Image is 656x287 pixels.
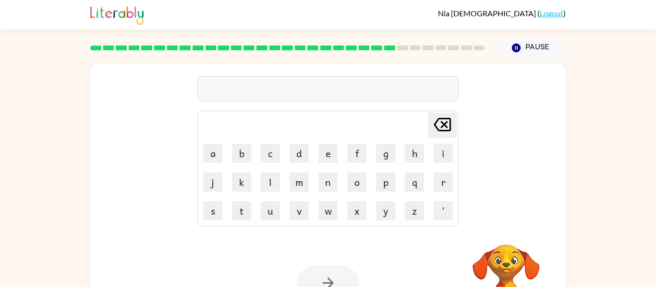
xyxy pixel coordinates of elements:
[347,201,366,220] button: x
[438,9,566,18] div: ( )
[347,172,366,192] button: o
[290,201,309,220] button: v
[90,4,144,25] img: Literably
[434,172,453,192] button: r
[318,201,338,220] button: w
[438,9,537,18] span: Nia [DEMOGRAPHIC_DATA]
[405,172,424,192] button: q
[203,172,222,192] button: j
[540,9,563,18] a: Logout
[376,172,395,192] button: p
[376,144,395,163] button: g
[232,172,251,192] button: k
[376,201,395,220] button: y
[318,144,338,163] button: e
[290,172,309,192] button: m
[405,144,424,163] button: h
[261,172,280,192] button: l
[232,201,251,220] button: t
[232,144,251,163] button: b
[261,201,280,220] button: u
[203,144,222,163] button: a
[405,201,424,220] button: z
[203,201,222,220] button: s
[347,144,366,163] button: f
[261,144,280,163] button: c
[318,172,338,192] button: n
[290,144,309,163] button: d
[434,144,453,163] button: i
[496,37,566,59] button: Pause
[434,201,453,220] button: '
